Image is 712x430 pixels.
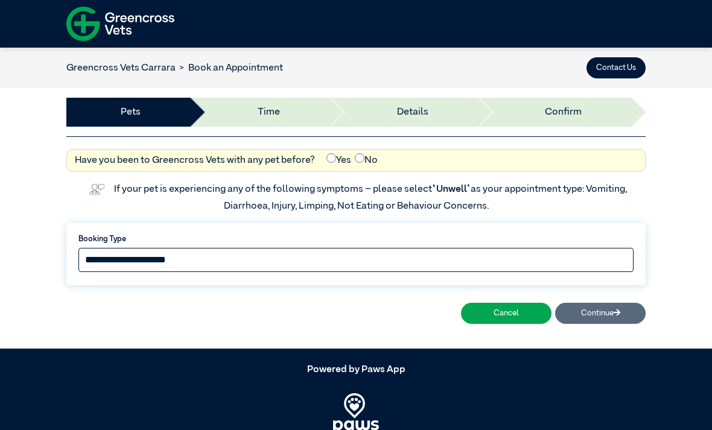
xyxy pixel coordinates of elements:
label: Yes [326,153,351,168]
label: No [355,153,378,168]
img: vet [85,180,108,199]
label: Booking Type [78,233,634,245]
input: Yes [326,153,336,163]
button: Contact Us [586,57,646,78]
label: If your pet is experiencing any of the following symptoms – please select as your appointment typ... [114,185,629,211]
button: Cancel [461,303,551,324]
li: Book an Appointment [176,61,283,75]
label: Have you been to Greencross Vets with any pet before? [75,153,315,168]
a: Pets [121,105,141,119]
a: Greencross Vets Carrara [66,63,176,73]
span: “Unwell” [432,185,471,194]
h5: Powered by Paws App [66,364,646,376]
img: f-logo [66,3,174,45]
nav: breadcrumb [66,61,283,75]
input: No [355,153,364,163]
